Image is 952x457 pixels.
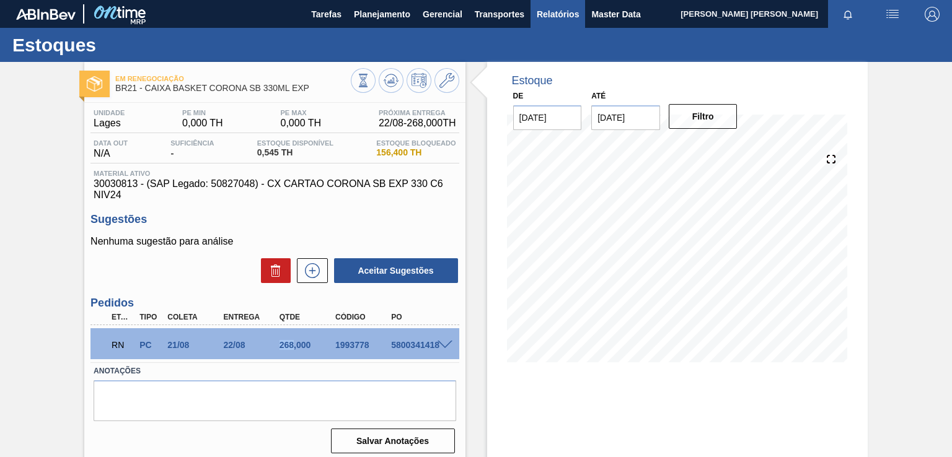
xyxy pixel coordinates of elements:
div: Código [332,313,394,321]
button: Atualizar Gráfico [379,68,403,93]
div: 268,000 [276,340,338,350]
button: Programar Estoque [407,68,431,93]
span: Unidade [94,109,125,116]
span: Tarefas [311,7,342,22]
img: Logout [925,7,940,22]
label: Anotações [94,362,456,380]
span: Próxima Entrega [379,109,456,116]
button: Ir ao Master Data / Geral [434,68,459,93]
div: Pedido de Compra [136,340,164,350]
span: Master Data [591,7,640,22]
div: Tipo [136,313,164,321]
button: Visão Geral dos Estoques [351,68,376,93]
button: Filtro [669,104,738,129]
div: Coleta [164,313,226,321]
img: Ícone [87,76,102,92]
span: Relatórios [537,7,579,22]
div: 1993778 [332,340,394,350]
div: Qtde [276,313,338,321]
p: Nenhuma sugestão para análise [90,236,459,247]
span: Gerencial [423,7,462,22]
span: PE MIN [182,109,223,116]
span: Estoque Bloqueado [376,139,456,147]
img: userActions [885,7,900,22]
span: 30030813 - (SAP Legado: 50827048) - CX CARTAO CORONA SB EXP 330 C6 NIV24 [94,178,456,201]
div: Entrega [221,313,282,321]
span: 156,400 TH [376,148,456,157]
div: N/A [90,139,131,159]
button: Aceitar Sugestões [334,258,458,283]
span: Estoque Disponível [257,139,333,147]
div: - [167,139,217,159]
div: 22/08/2025 [221,340,282,350]
span: 0,000 TH [182,118,223,129]
div: Excluir Sugestões [255,258,291,283]
span: Planejamento [354,7,410,22]
label: Até [591,92,606,100]
img: TNhmsLtSVTkK8tSr43FrP2fwEKptu5GPRR3wAAAABJRU5ErkJggg== [16,9,76,20]
div: PO [388,313,449,321]
h1: Estoques [12,38,232,52]
div: Aceitar Sugestões [328,257,459,284]
span: Transportes [475,7,524,22]
p: RN [112,340,133,350]
span: Em renegociação [115,75,350,82]
span: Lages [94,118,125,129]
div: Nova sugestão [291,258,328,283]
span: BR21 - CAIXA BASKET CORONA SB 330ML EXP [115,84,350,93]
div: Em renegociação [108,331,136,359]
button: Salvar Anotações [331,429,455,453]
span: Suficiência [170,139,214,147]
div: Estoque [512,74,553,87]
h3: Sugestões [90,213,459,226]
span: PE MAX [281,109,322,116]
span: 0,545 TH [257,148,333,157]
button: Notificações [828,6,868,23]
input: dd/mm/yyyy [513,105,582,130]
div: 21/08/2025 [164,340,226,350]
input: dd/mm/yyyy [591,105,660,130]
div: Etapa [108,313,136,321]
span: 22/08 - 268,000 TH [379,118,456,129]
span: 0,000 TH [281,118,322,129]
div: 5800341418 [388,340,449,350]
span: Material ativo [94,170,456,177]
span: Data out [94,139,128,147]
h3: Pedidos [90,297,459,310]
label: De [513,92,524,100]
